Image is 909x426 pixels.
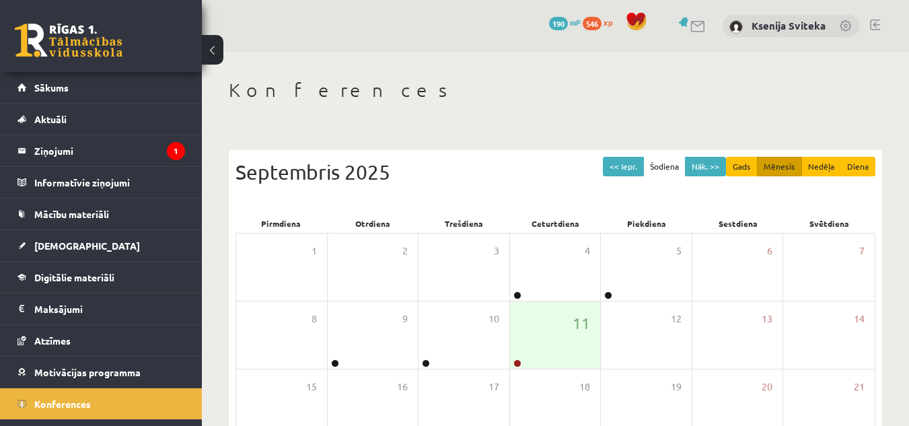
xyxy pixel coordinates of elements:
[397,380,408,394] span: 16
[34,113,67,125] span: Aktuāli
[604,17,612,28] span: xp
[601,214,692,233] div: Piekdiena
[784,214,875,233] div: Svētdiena
[17,135,185,166] a: Ziņojumi1
[549,17,568,30] span: 190
[854,312,865,326] span: 14
[327,214,419,233] div: Otrdiena
[643,157,686,176] button: Šodiena
[17,325,185,356] a: Atzīmes
[801,157,841,176] button: Nedēļa
[767,244,772,258] span: 6
[229,79,882,102] h1: Konferences
[583,17,602,30] span: 546
[579,380,590,394] span: 18
[17,388,185,419] a: Konferences
[854,380,865,394] span: 21
[510,214,602,233] div: Ceturtdiena
[573,312,590,334] span: 11
[570,17,581,28] span: mP
[34,208,109,220] span: Mācību materiāli
[34,293,185,324] legend: Maksājumi
[692,214,784,233] div: Sestdiena
[671,380,682,394] span: 19
[726,157,758,176] button: Gads
[34,81,69,94] span: Sākums
[34,135,185,166] legend: Ziņojumi
[17,357,185,388] a: Motivācijas programma
[402,244,408,258] span: 2
[488,312,499,326] span: 10
[17,199,185,229] a: Mācību materiāli
[34,398,91,410] span: Konferences
[402,312,408,326] span: 9
[685,157,726,176] button: Nāk. >>
[752,19,826,32] a: Ksenija Sviteka
[312,244,317,258] span: 1
[17,230,185,261] a: [DEMOGRAPHIC_DATA]
[17,293,185,324] a: Maksājumi
[235,157,875,187] div: Septembris 2025
[34,334,71,347] span: Atzīmes
[17,104,185,135] a: Aktuāli
[34,240,140,252] span: [DEMOGRAPHIC_DATA]
[585,244,590,258] span: 4
[235,214,327,233] div: Pirmdiena
[671,312,682,326] span: 12
[15,24,122,57] a: Rīgas 1. Tālmācības vidusskola
[583,17,619,28] a: 546 xp
[676,244,682,258] span: 5
[34,271,114,283] span: Digitālie materiāli
[17,167,185,198] a: Informatīvie ziņojumi
[859,244,865,258] span: 7
[34,167,185,198] legend: Informatīvie ziņojumi
[419,214,510,233] div: Trešdiena
[762,312,772,326] span: 13
[549,17,581,28] a: 190 mP
[17,72,185,103] a: Sākums
[757,157,802,176] button: Mēnesis
[762,380,772,394] span: 20
[34,366,141,378] span: Motivācijas programma
[167,142,185,160] i: 1
[488,380,499,394] span: 17
[17,262,185,293] a: Digitālie materiāli
[312,312,317,326] span: 8
[306,380,317,394] span: 15
[603,157,644,176] button: << Iepr.
[729,20,743,34] img: Ksenija Sviteka
[494,244,499,258] span: 3
[840,157,875,176] button: Diena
